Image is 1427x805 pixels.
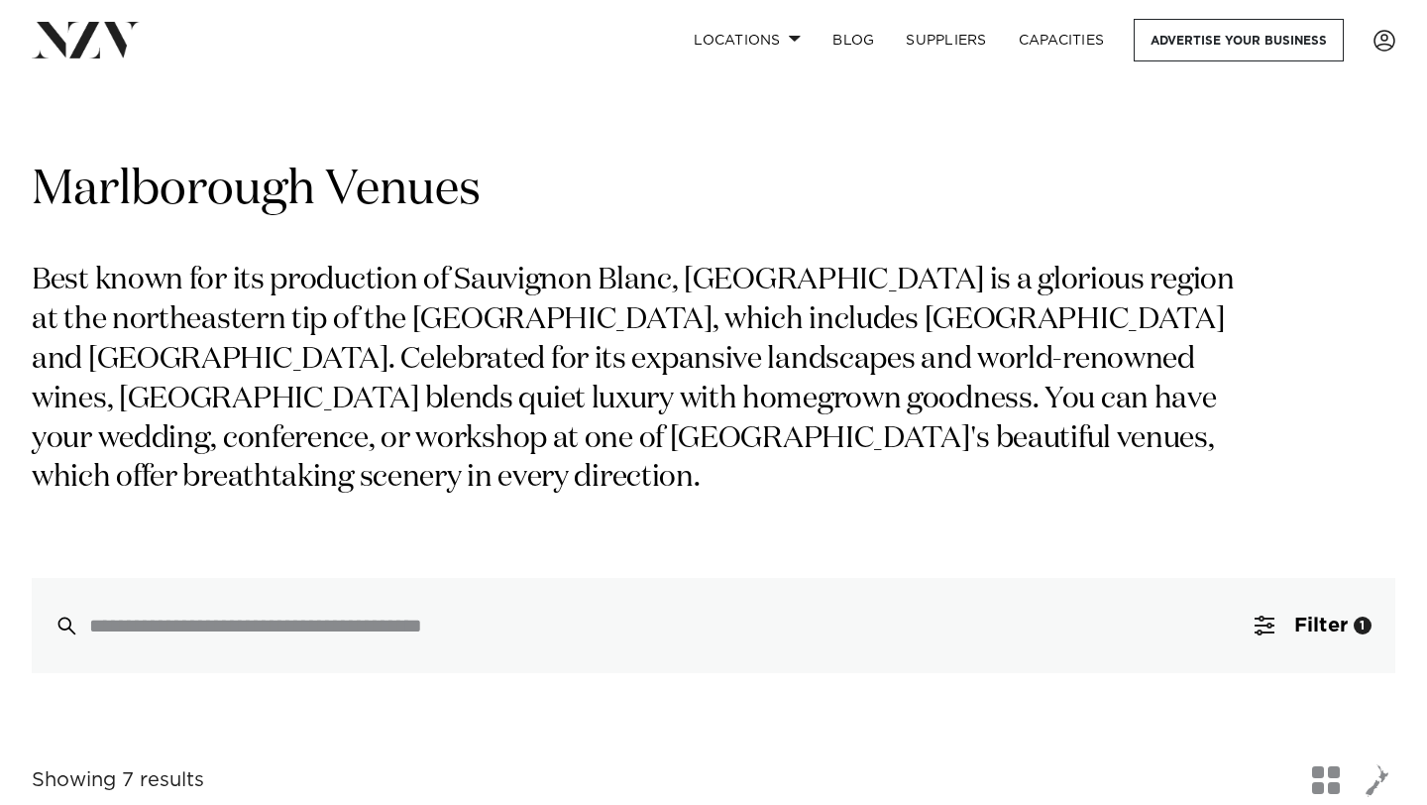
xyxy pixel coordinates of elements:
div: Showing 7 results [32,765,204,796]
p: Best known for its production of Sauvignon Blanc, [GEOGRAPHIC_DATA] is a glorious region at the n... [32,262,1257,499]
button: Filter1 [1231,578,1395,673]
img: nzv-logo.png [32,22,140,57]
a: Capacities [1003,19,1121,61]
a: BLOG [817,19,890,61]
div: 1 [1354,617,1372,634]
a: SUPPLIERS [890,19,1002,61]
span: Filter [1294,616,1348,635]
a: Locations [678,19,817,61]
a: Advertise your business [1134,19,1344,61]
h1: Marlborough Venues [32,160,1395,222]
